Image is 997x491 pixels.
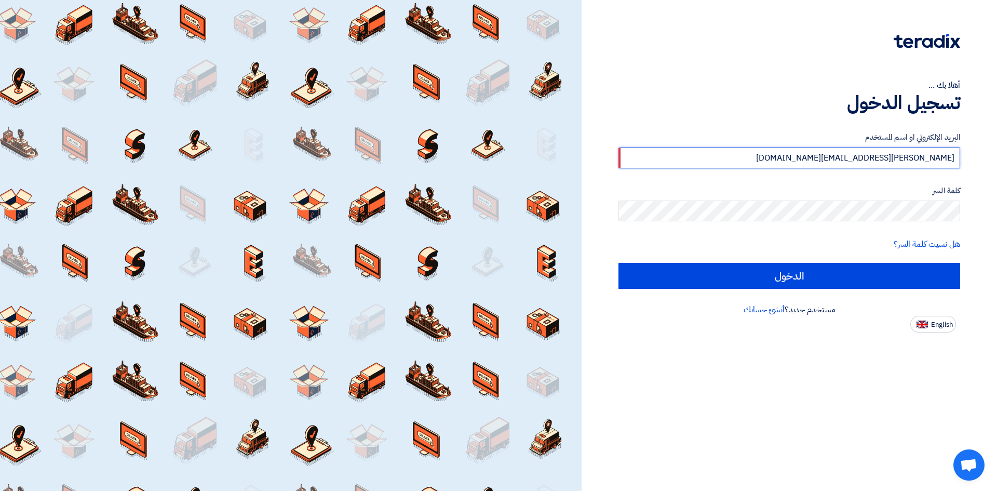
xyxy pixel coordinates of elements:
[894,238,960,250] a: هل نسيت كلمة السر؟
[910,316,956,333] button: English
[618,79,960,91] div: أهلا بك ...
[618,303,960,316] div: مستخدم جديد؟
[618,91,960,114] h1: تسجيل الدخول
[744,303,785,316] a: أنشئ حسابك
[917,321,928,328] img: en-US.png
[618,131,960,143] label: البريد الإلكتروني او اسم المستخدم
[894,34,960,48] img: Teradix logo
[618,148,960,168] input: أدخل بريد العمل الإلكتروني او اسم المستخدم الخاص بك ...
[618,185,960,197] label: كلمة السر
[618,263,960,289] input: الدخول
[931,321,953,328] span: English
[953,449,985,481] div: Open chat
